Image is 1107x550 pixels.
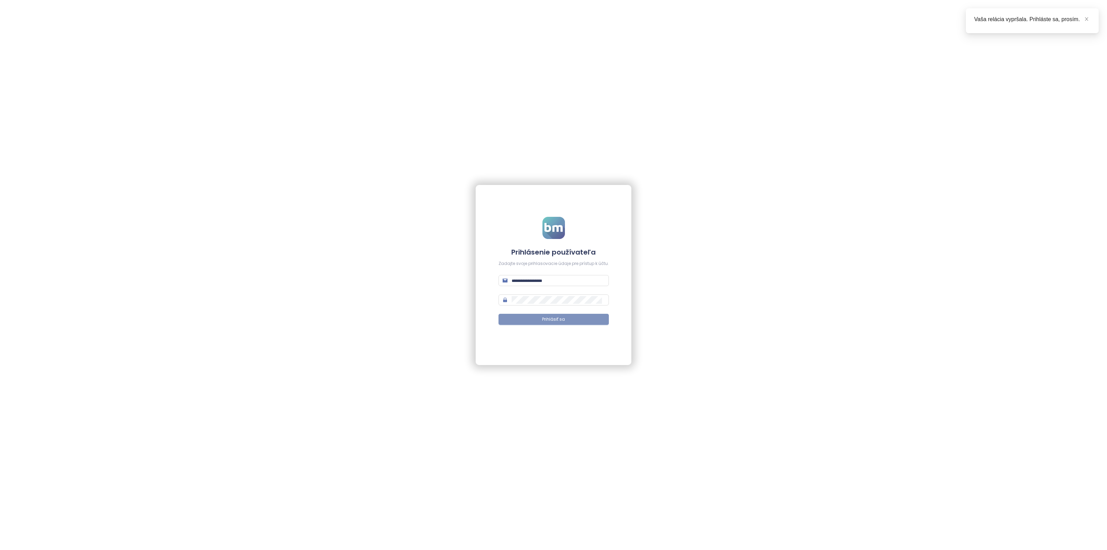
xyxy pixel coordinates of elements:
img: logo [542,217,565,239]
h4: Prihlásenie používateľa [498,247,609,257]
span: mail [503,278,507,283]
button: Prihlásiť sa [498,314,609,325]
span: lock [503,298,507,302]
span: close [1084,17,1089,21]
div: Vaša relácia vypršala. Prihláste sa, prosím. [974,15,1090,24]
div: Zadajte svoje prihlasovacie údaje pre prístup k účtu. [498,260,609,267]
span: Prihlásiť sa [542,316,565,323]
